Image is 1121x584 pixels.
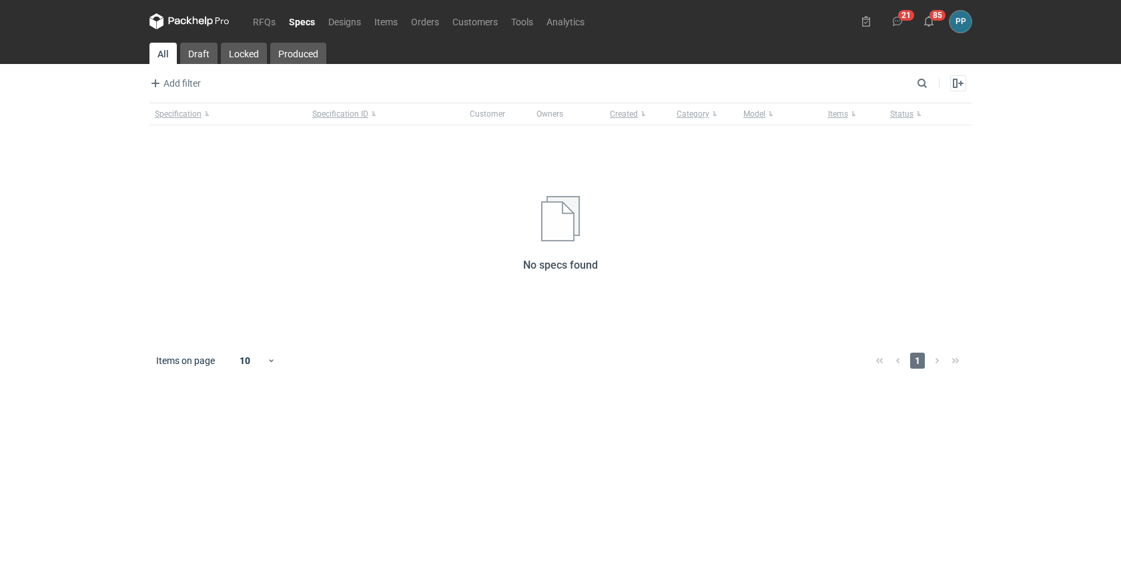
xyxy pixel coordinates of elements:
[504,13,540,29] a: Tools
[147,75,202,91] button: Add filter
[180,43,218,64] a: Draft
[282,13,322,29] a: Specs
[221,43,267,64] a: Locked
[950,11,972,33] div: Paweł Puch
[322,13,368,29] a: Designs
[368,13,404,29] a: Items
[914,75,957,91] input: Search
[404,13,446,29] a: Orders
[270,43,326,64] a: Produced
[918,11,940,32] button: 85
[523,257,598,273] h2: No specs found
[156,354,215,367] span: Items on page
[224,351,267,370] div: 10
[887,11,908,32] button: 21
[246,13,282,29] a: RFQs
[446,13,504,29] a: Customers
[910,353,925,369] span: 1
[149,13,230,29] svg: Packhelp Pro
[950,11,972,33] button: PP
[540,13,591,29] a: Analytics
[149,43,177,64] a: All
